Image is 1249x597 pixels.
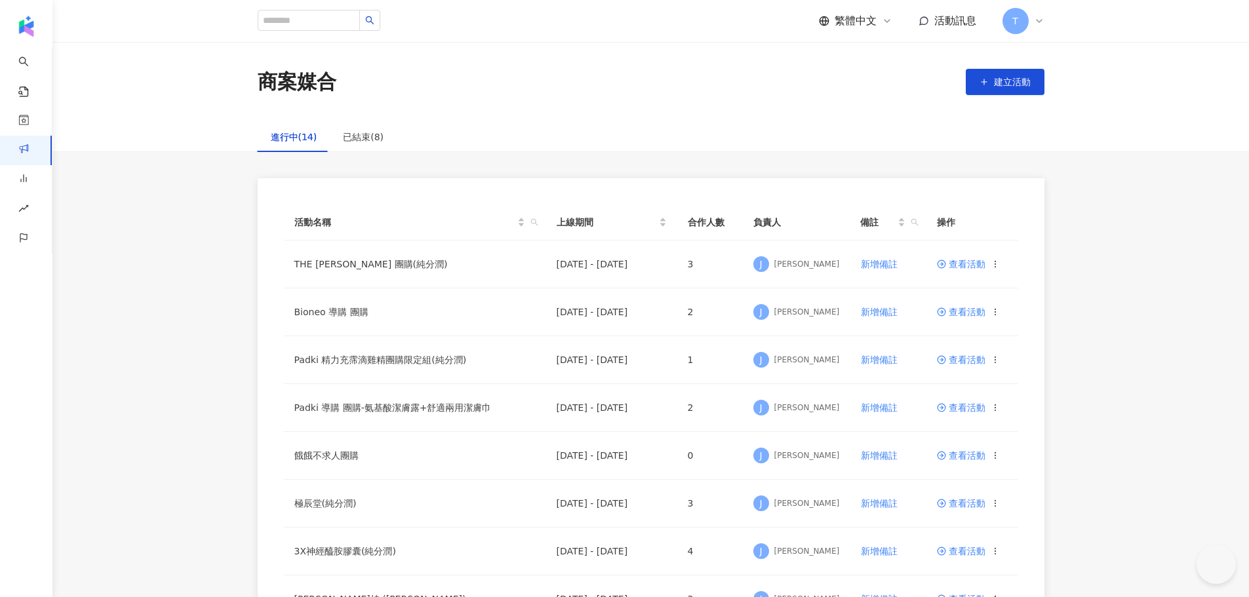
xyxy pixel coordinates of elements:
button: 新增備註 [860,395,898,421]
button: 新增備註 [860,490,898,516]
a: 查看活動 [937,307,985,317]
span: 新增備註 [861,307,898,317]
td: 1 [677,336,743,384]
td: 3X神經醯胺膠囊(純分潤) [284,528,546,575]
th: 負責人 [743,204,850,241]
div: [PERSON_NAME] [774,498,840,509]
span: 上線期間 [557,215,656,229]
span: 活動訊息 [934,14,976,27]
span: 新增備註 [861,402,898,413]
iframe: Help Scout Beacon - Open [1197,545,1236,584]
div: [PERSON_NAME] [774,402,840,414]
span: J [759,544,762,558]
div: [PERSON_NAME] [774,355,840,366]
th: 備註 [850,204,926,241]
td: 餓餓不求人團購 [284,432,546,480]
span: 新增備註 [861,355,898,365]
span: search [528,212,541,232]
span: 建立活動 [994,77,1031,87]
span: J [759,400,762,415]
button: 新增備註 [860,347,898,373]
span: 備註 [860,215,894,229]
a: 查看活動 [937,260,985,269]
div: [PERSON_NAME] [774,450,840,461]
span: J [759,448,762,463]
a: 查看活動 [937,403,985,412]
td: 2 [677,384,743,432]
a: 查看活動 [937,451,985,460]
td: 4 [677,528,743,575]
td: 0 [677,432,743,480]
button: 新增備註 [860,251,898,277]
td: 3 [677,480,743,528]
a: 查看活動 [937,547,985,556]
span: 新增備註 [861,498,898,509]
a: search [18,47,45,98]
span: J [759,305,762,319]
td: 2 [677,288,743,336]
th: 活動名稱 [284,204,546,241]
td: THE [PERSON_NAME] 團購(純分潤) [284,241,546,288]
td: [DATE] - [DATE] [546,480,677,528]
th: 合作人數 [677,204,743,241]
span: search [530,218,538,226]
span: search [365,16,374,25]
span: search [911,218,919,226]
div: [PERSON_NAME] [774,259,840,270]
a: 查看活動 [937,355,985,364]
button: 建立活動 [966,69,1044,95]
td: [DATE] - [DATE] [546,528,677,575]
td: Padki 精力充霈滴雞精團購限定組(純分潤) [284,336,546,384]
td: [DATE] - [DATE] [546,336,677,384]
div: 進行中(14) [271,130,317,144]
div: 已結束(8) [343,130,384,144]
td: [DATE] - [DATE] [546,288,677,336]
th: 上線期間 [546,204,677,241]
span: T [1012,14,1018,28]
td: Padki 導購 團購-氨基酸潔膚露+舒適兩用潔膚巾 [284,384,546,432]
div: [PERSON_NAME] [774,546,840,557]
span: 活動名稱 [294,215,515,229]
span: 繁體中文 [835,14,877,28]
button: 新增備註 [860,442,898,469]
td: [DATE] - [DATE] [546,432,677,480]
td: 3 [677,241,743,288]
td: [DATE] - [DATE] [546,241,677,288]
span: 新增備註 [861,546,898,556]
img: logo icon [16,16,37,37]
a: 查看活動 [937,499,985,508]
div: [PERSON_NAME] [774,307,840,318]
button: 新增備註 [860,299,898,325]
span: J [759,257,762,271]
span: J [759,496,762,510]
span: 新增備註 [861,259,898,269]
span: J [759,353,762,367]
td: [DATE] - [DATE] [546,384,677,432]
div: 商案媒合 [258,68,336,96]
td: 極辰堂(純分潤) [284,480,546,528]
span: rise [18,195,29,225]
span: search [908,212,921,232]
span: 新增備註 [861,450,898,461]
button: 新增備註 [860,538,898,564]
th: 操作 [926,204,1018,241]
td: Bioneo 導購 團購 [284,288,546,336]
